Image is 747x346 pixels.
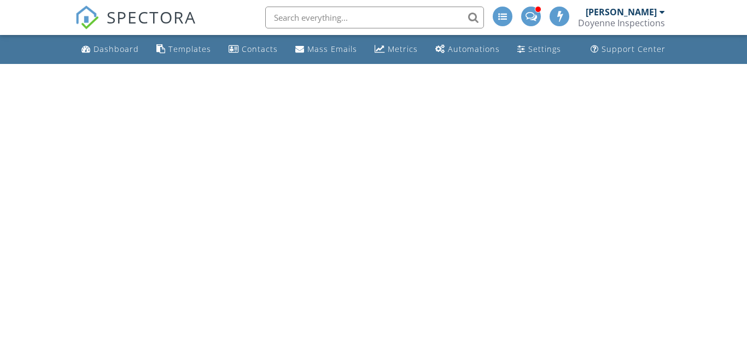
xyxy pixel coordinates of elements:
[431,39,504,60] a: Automations (Advanced)
[152,39,215,60] a: Templates
[528,44,561,54] div: Settings
[307,44,357,54] div: Mass Emails
[388,44,418,54] div: Metrics
[75,15,196,38] a: SPECTORA
[224,39,282,60] a: Contacts
[242,44,278,54] div: Contacts
[168,44,211,54] div: Templates
[586,7,657,17] div: [PERSON_NAME]
[265,7,484,28] input: Search everything...
[448,44,500,54] div: Automations
[107,5,196,28] span: SPECTORA
[586,39,670,60] a: Support Center
[77,39,143,60] a: Dashboard
[291,39,361,60] a: Mass Emails
[94,44,139,54] div: Dashboard
[513,39,565,60] a: Settings
[602,44,666,54] div: Support Center
[75,5,99,30] img: The Best Home Inspection Software - Spectora
[370,39,422,60] a: Metrics
[578,17,665,28] div: Doyenne Inspections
